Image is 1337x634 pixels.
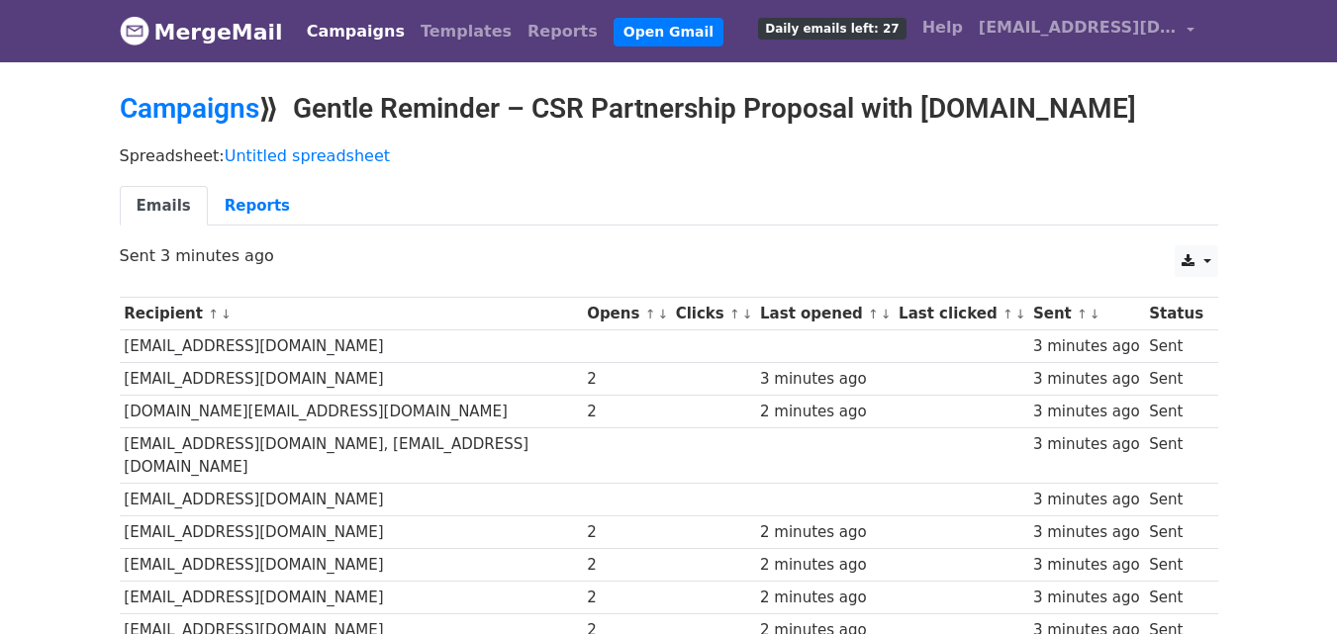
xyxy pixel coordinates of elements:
div: 2 minutes ago [760,401,889,423]
td: Sent [1144,484,1207,516]
td: [EMAIL_ADDRESS][DOMAIN_NAME] [120,363,583,396]
div: 2 minutes ago [760,587,889,609]
th: Sent [1028,298,1144,330]
td: Sent [1144,330,1207,363]
th: Clicks [671,298,755,330]
a: MergeMail [120,11,283,52]
a: ↑ [208,307,219,321]
div: 2 minutes ago [760,554,889,577]
p: Spreadsheet: [120,145,1218,166]
th: Status [1144,298,1207,330]
a: Campaigns [299,12,413,51]
th: Last clicked [894,298,1028,330]
td: [DOMAIN_NAME][EMAIL_ADDRESS][DOMAIN_NAME] [120,396,583,428]
div: 2 [587,368,666,391]
td: Sent [1144,396,1207,428]
td: Sent [1144,582,1207,614]
a: ↑ [1003,307,1013,321]
td: [EMAIL_ADDRESS][DOMAIN_NAME] [120,549,583,582]
a: Campaigns [120,92,259,125]
div: 3 minutes ago [1033,401,1140,423]
a: ↓ [1090,307,1100,321]
a: Templates [413,12,520,51]
div: 3 minutes ago [1033,554,1140,577]
span: [EMAIL_ADDRESS][DOMAIN_NAME] [979,16,1177,40]
th: Opens [582,298,671,330]
th: Last opened [755,298,894,330]
a: ↓ [1015,307,1026,321]
div: 3 minutes ago [1033,368,1140,391]
a: Help [914,8,971,47]
div: 2 [587,554,666,577]
td: [EMAIL_ADDRESS][DOMAIN_NAME] [120,330,583,363]
div: 2 [587,401,666,423]
td: Sent [1144,428,1207,484]
a: ↑ [1077,307,1088,321]
a: Daily emails left: 27 [750,8,913,47]
a: ↓ [657,307,668,321]
div: 3 minutes ago [1033,335,1140,358]
td: [EMAIL_ADDRESS][DOMAIN_NAME], [EMAIL_ADDRESS][DOMAIN_NAME] [120,428,583,484]
a: ↑ [868,307,879,321]
div: 3 minutes ago [1033,587,1140,609]
p: Sent 3 minutes ago [120,245,1218,266]
div: 2 minutes ago [760,521,889,544]
div: 3 minutes ago [1033,433,1140,456]
a: ↓ [221,307,232,321]
a: Untitled spreadsheet [225,146,390,165]
a: ↓ [881,307,892,321]
h2: ⟫ Gentle Reminder – CSR Partnership Proposal with [DOMAIN_NAME] [120,92,1218,126]
td: Sent [1144,363,1207,396]
a: Reports [208,186,307,226]
a: Reports [520,12,606,51]
th: Recipient [120,298,583,330]
a: Emails [120,186,208,226]
div: 2 [587,587,666,609]
td: [EMAIL_ADDRESS][DOMAIN_NAME] [120,484,583,516]
span: Daily emails left: 27 [758,18,906,40]
a: ↑ [645,307,656,321]
td: [EMAIL_ADDRESS][DOMAIN_NAME] [120,516,583,549]
div: 3 minutes ago [760,368,889,391]
a: Open Gmail [614,18,723,46]
a: [EMAIL_ADDRESS][DOMAIN_NAME] [971,8,1202,54]
td: [EMAIL_ADDRESS][DOMAIN_NAME] [120,582,583,614]
a: ↓ [742,307,753,321]
img: MergeMail logo [120,16,149,45]
div: 3 minutes ago [1033,489,1140,511]
div: 3 minutes ago [1033,521,1140,544]
a: ↑ [729,307,740,321]
td: Sent [1144,516,1207,549]
td: Sent [1144,549,1207,582]
div: 2 [587,521,666,544]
